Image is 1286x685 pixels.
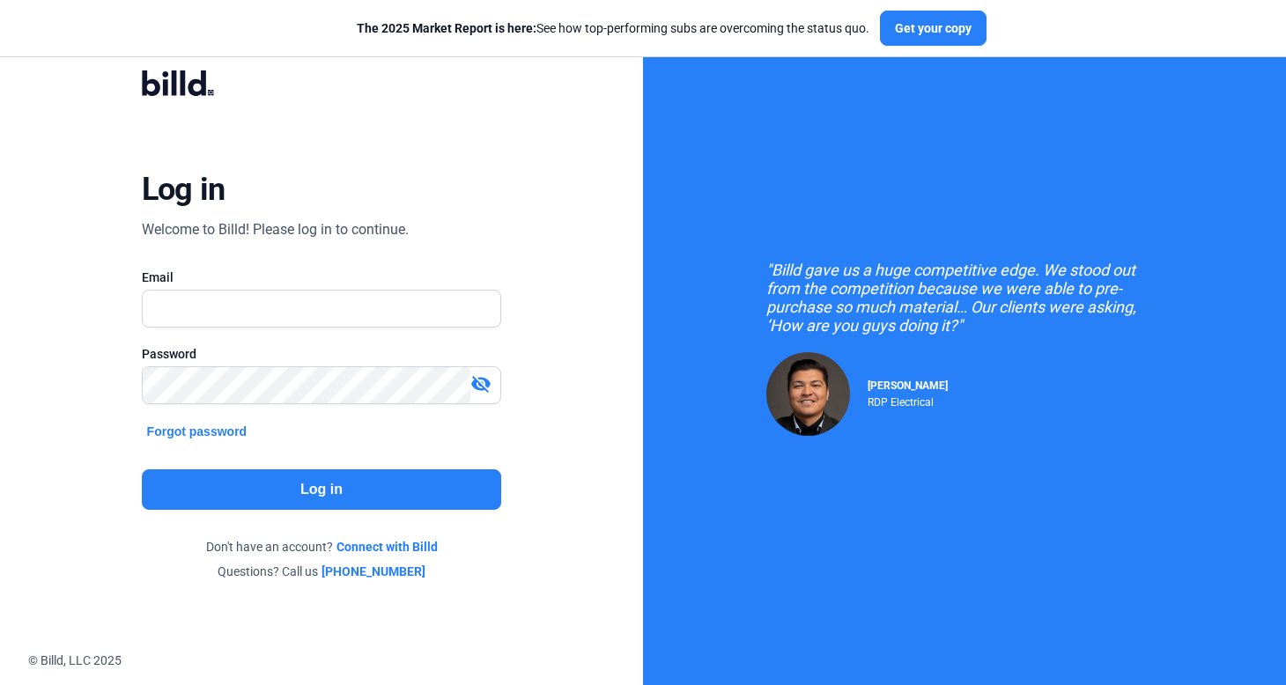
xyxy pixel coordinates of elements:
[336,538,438,556] a: Connect with Billd
[868,379,948,392] span: [PERSON_NAME]
[470,373,491,394] mat-icon: visibility_off
[142,563,502,580] div: Questions? Call us
[357,19,869,37] div: See how top-performing subs are overcoming the status quo.
[142,219,409,240] div: Welcome to Billd! Please log in to continue.
[766,352,850,436] img: Raul Pacheco
[357,21,536,35] span: The 2025 Market Report is here:
[142,170,225,209] div: Log in
[868,392,948,409] div: RDP Electrical
[142,269,502,286] div: Email
[142,422,253,441] button: Forgot password
[321,563,425,580] a: [PHONE_NUMBER]
[142,538,502,556] div: Don't have an account?
[880,11,987,46] button: Get your copy
[766,261,1163,335] div: "Billd gave us a huge competitive edge. We stood out from the competition because we were able to...
[142,469,502,510] button: Log in
[142,345,502,363] div: Password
